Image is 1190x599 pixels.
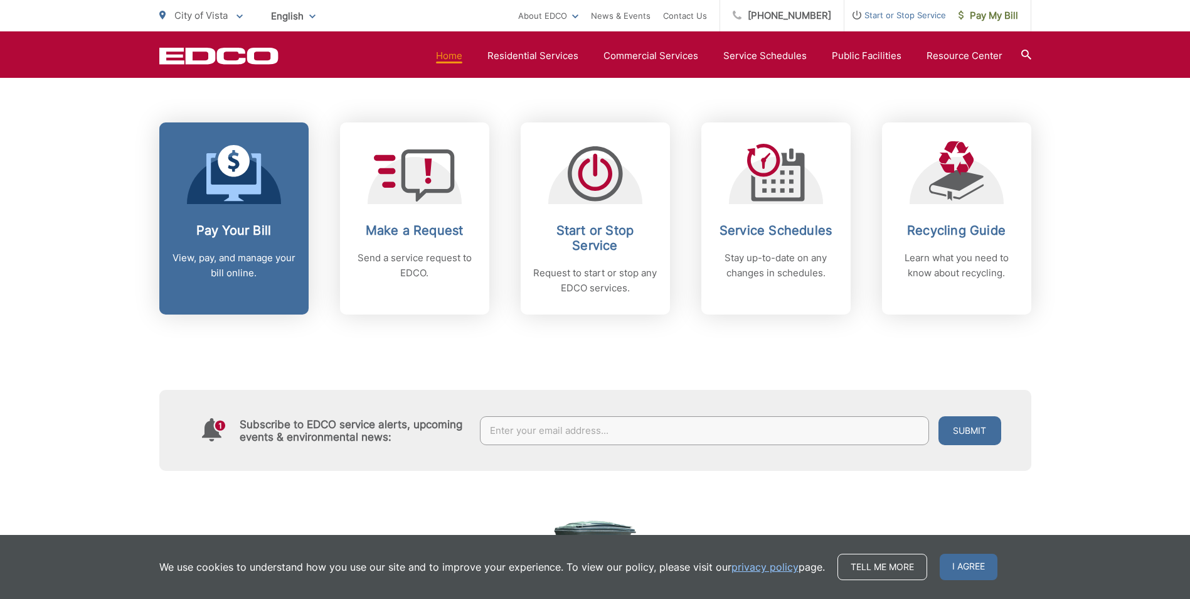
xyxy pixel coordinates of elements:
a: Contact Us [663,8,707,23]
span: I agree [940,554,997,580]
a: Pay Your Bill View, pay, and manage your bill online. [159,122,309,315]
h2: Service Schedules [714,223,838,238]
h2: Recycling Guide [895,223,1019,238]
p: View, pay, and manage your bill online. [172,251,296,281]
a: Commercial Services [603,48,698,63]
p: Request to start or stop any EDCO services. [533,266,657,296]
a: Residential Services [487,48,578,63]
a: News & Events [591,8,651,23]
span: City of Vista [174,9,228,21]
a: Resource Center [927,48,1002,63]
p: Stay up-to-date on any changes in schedules. [714,251,838,281]
a: Service Schedules [723,48,807,63]
a: Make a Request Send a service request to EDCO. [340,122,489,315]
span: English [262,5,325,27]
a: Service Schedules Stay up-to-date on any changes in schedules. [701,122,851,315]
a: About EDCO [518,8,578,23]
button: Submit [938,416,1001,445]
p: Learn what you need to know about recycling. [895,251,1019,281]
a: EDCD logo. Return to the homepage. [159,47,279,65]
a: privacy policy [731,559,799,575]
span: Pay My Bill [959,8,1018,23]
a: Recycling Guide Learn what you need to know about recycling. [882,122,1031,315]
input: Enter your email address... [480,416,929,445]
a: Home [436,48,462,63]
h2: Make a Request [353,223,477,238]
a: Public Facilities [832,48,901,63]
h2: Pay Your Bill [172,223,296,238]
p: We use cookies to understand how you use our site and to improve your experience. To view our pol... [159,559,825,575]
h4: Subscribe to EDCO service alerts, upcoming events & environmental news: [240,418,468,443]
h2: Start or Stop Service [533,223,657,253]
a: Tell me more [837,554,927,580]
p: Send a service request to EDCO. [353,251,477,281]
